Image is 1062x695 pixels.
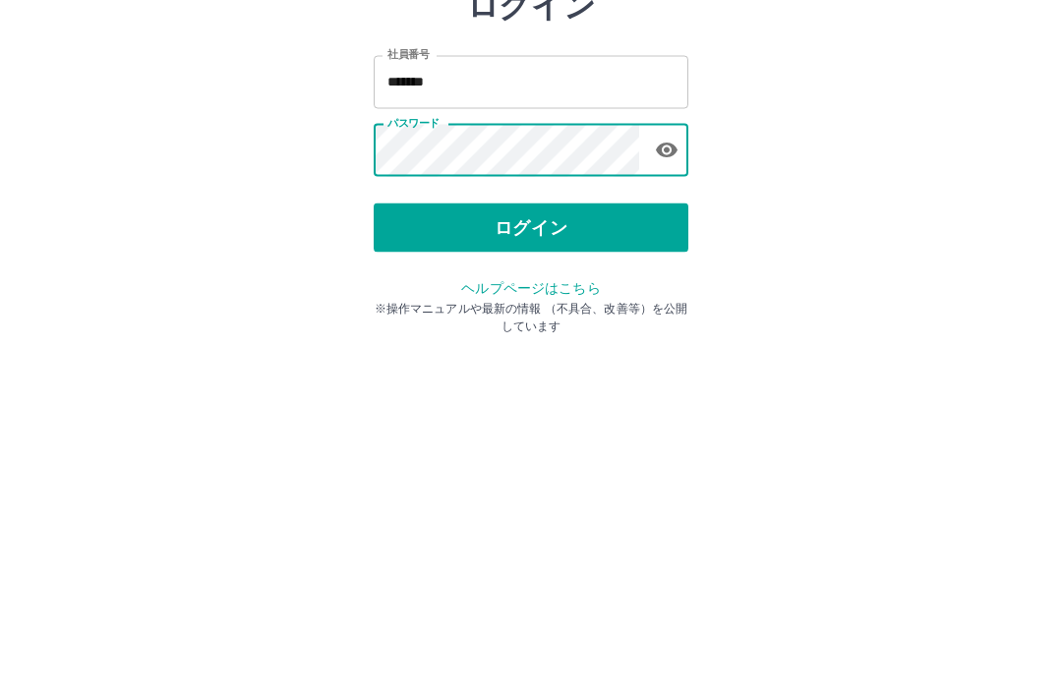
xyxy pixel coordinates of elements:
label: パスワード [387,253,440,267]
h2: ログイン [467,124,596,161]
label: 社員番号 [387,184,429,199]
p: ※操作マニュアルや最新の情報 （不具合、改善等）を公開しています [374,436,688,472]
a: ヘルプページはこちら [461,417,600,433]
button: ログイン [374,340,688,389]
